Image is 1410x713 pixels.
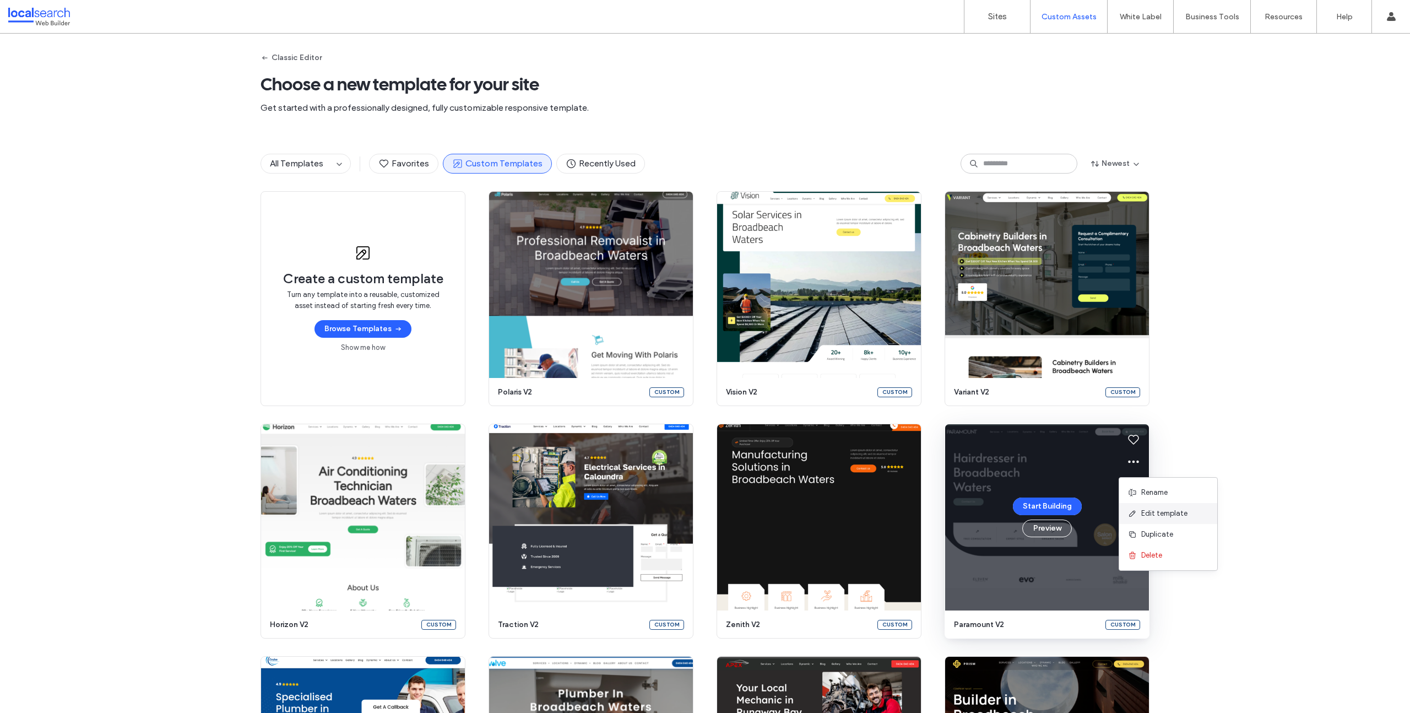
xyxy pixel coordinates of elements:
span: Help [25,8,48,18]
span: Favorites [378,158,429,170]
button: Browse Templates [314,320,411,338]
div: Custom [649,387,684,397]
span: variant v2 [954,387,1099,398]
span: Create a custom template [283,271,443,287]
label: Business Tools [1185,12,1239,21]
span: Duplicate [1141,529,1173,540]
button: Custom Templates [443,154,552,174]
span: traction v2 [498,619,643,630]
div: Custom [877,387,912,397]
span: Edit template [1141,508,1187,519]
span: vision v2 [726,387,871,398]
button: Preview [1022,520,1072,537]
button: Recently Used [556,154,645,174]
label: Resources [1265,12,1303,21]
label: Sites [988,12,1007,21]
span: polaris v2 [498,387,643,398]
div: Custom [1105,620,1140,630]
label: Custom Assets [1042,12,1097,21]
span: Delete [1141,550,1162,561]
span: zenith v2 [726,619,871,630]
div: Custom [649,620,684,630]
span: Choose a new template for your site [261,73,1149,95]
label: White Label [1120,12,1162,21]
div: Custom [421,620,456,630]
span: paramount v2 [954,619,1099,630]
button: All Templates [261,154,333,173]
span: Turn any template into a reusable, customized asset instead of starting fresh every time. [283,289,443,311]
div: Custom [1105,387,1140,397]
div: Custom [877,620,912,630]
span: All Templates [270,158,323,169]
span: horizon v2 [270,619,415,630]
button: Classic Editor [261,49,322,67]
label: Help [1336,12,1353,21]
button: Newest [1082,155,1149,172]
button: Start Building [1013,498,1082,515]
span: Rename [1141,487,1168,498]
button: Favorites [369,154,438,174]
span: Recently Used [566,158,636,170]
span: Custom Templates [452,158,543,170]
span: Get started with a professionally designed, fully customizable responsive template. [261,102,1149,114]
a: Show me how [341,342,385,353]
